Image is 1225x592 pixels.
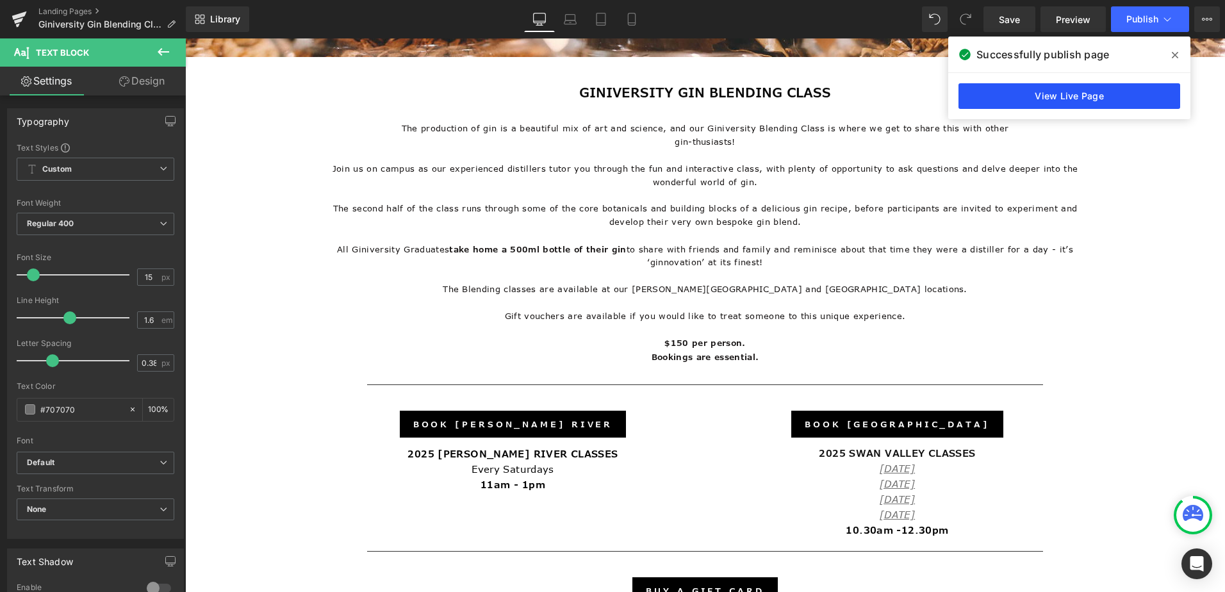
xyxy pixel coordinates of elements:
span: Preview [1056,13,1090,26]
i: Default [27,457,54,468]
span: BUY A GIFT CARD [461,547,579,558]
div: Font Size [17,253,174,262]
a: [DATE] [695,454,730,468]
a: Preview [1040,6,1106,32]
span: Every Saturdays [286,424,369,438]
span: px [161,273,172,281]
button: Redo [953,6,978,32]
input: Color [40,402,122,416]
div: Open Intercom Messenger [1181,548,1212,579]
div: Letter Spacing [17,339,174,348]
div: Font Weight [17,199,174,208]
b: None [27,504,47,514]
div: Font [17,436,174,445]
button: More [1194,6,1220,32]
a: Laptop [555,6,586,32]
span: gin-thusiasts! [489,98,550,109]
a: New Library [186,6,249,32]
span: em [161,316,172,324]
a: Tablet [586,6,616,32]
span: BOOK [GEOGRAPHIC_DATA] [620,380,805,391]
span: Save [999,13,1020,26]
span: Giniversity Gin Blending Class [38,19,161,29]
button: Undo [922,6,948,32]
a: View Live Page [958,83,1180,109]
span: 2025 SWAN VALLEY CLASSES [634,408,790,422]
a: Mobile [616,6,647,32]
div: % [143,399,174,421]
span: Giniversity Gin Blending Class [394,45,646,63]
strong: 2025 [PERSON_NAME] RIVER CLASSES [222,409,432,422]
span: The production of gin is a beautiful mix of art and science, and our Giniversity Blending Class i... [217,85,824,95]
b: Regular 400 [27,218,74,228]
a: Desktop [524,6,555,32]
div: Typography [17,109,69,127]
a: [DATE] [695,423,730,437]
a: [DATE] [695,439,730,452]
strong: $150 per person. Bookings are essential. [466,299,574,324]
span: BOOK [PERSON_NAME] RIVER [228,380,428,391]
span: px [161,359,172,367]
a: BUY A GIFT CARD [447,539,593,566]
div: Text Styles [17,142,174,152]
span: Library [210,13,240,25]
strong: take home a 500ml bottle of their gin [264,205,441,217]
b: Custom [42,164,72,175]
span: The second half of the class runs through some of the core botanicals and building blocks of a de... [148,165,892,189]
span: All Giniversity Graduates to share with friends and family and reminisce about that time they wer... [152,206,888,230]
a: Design [95,67,188,95]
strong: 11am - 1pm [295,440,360,453]
div: Text Color [17,382,174,391]
strong: 10.30am -12.30pm [661,485,763,498]
a: BOOK [PERSON_NAME] RIVER [215,372,441,399]
span: Text Block [36,47,89,58]
div: Line Height [17,296,174,305]
div: Text Transform [17,484,174,493]
button: Publish [1111,6,1189,32]
a: BOOK [GEOGRAPHIC_DATA] [606,372,818,399]
span: Join us on campus as our experienced distillers tutor you through the fun and interactive class, ... [147,125,893,149]
div: Text Shadow [17,549,73,567]
a: [DATE] [695,470,730,483]
span: Successfully publish page [976,47,1109,62]
a: Landing Pages [38,6,186,17]
span: The Blending classes are available at our [PERSON_NAME][GEOGRAPHIC_DATA] and [GEOGRAPHIC_DATA] lo... [258,245,782,324]
span: Publish [1126,14,1158,24]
